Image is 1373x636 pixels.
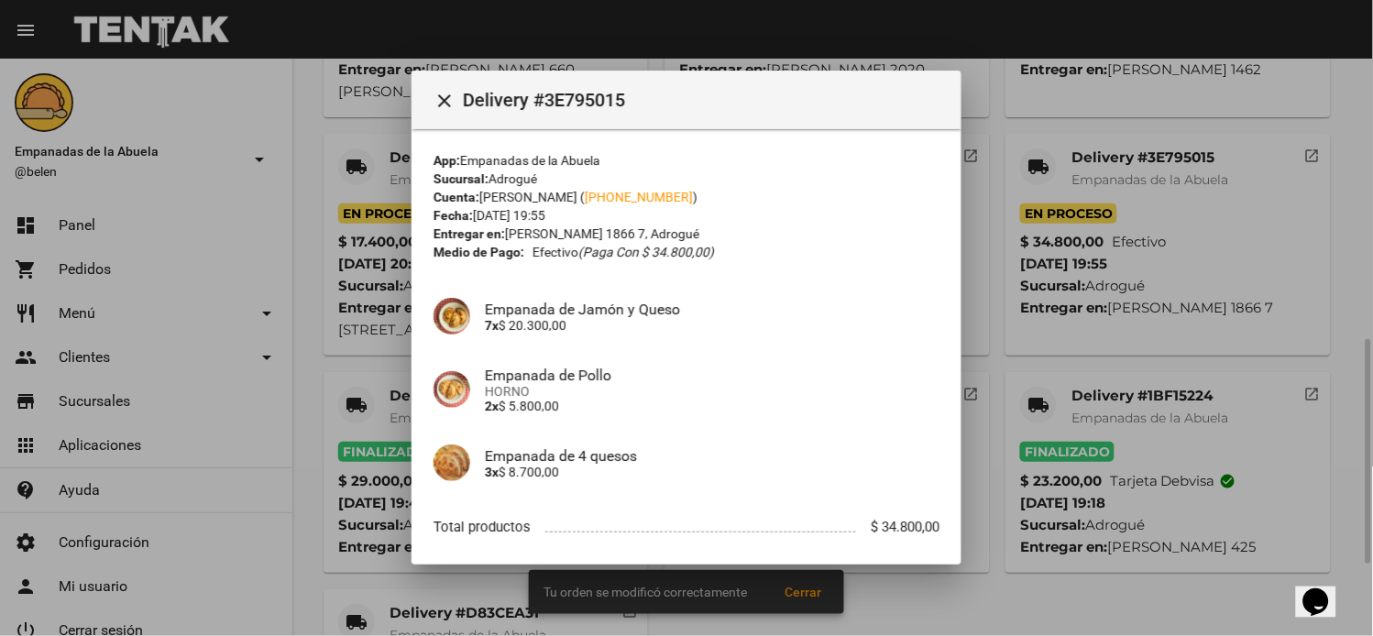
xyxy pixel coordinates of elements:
button: Cerrar [426,82,463,118]
li: Total productos $ 34.800,00 [434,510,939,544]
iframe: chat widget [1296,563,1355,618]
div: [PERSON_NAME] ( ) [434,188,939,206]
strong: Entregar en: [434,226,505,241]
img: 72c15bfb-ac41-4ae4-a4f2-82349035ab42.jpg [434,298,470,334]
div: Empanadas de la Abuela [434,151,939,170]
a: [PHONE_NUMBER] [585,190,693,204]
h4: Empanada de Jamón y Queso [485,301,939,318]
div: Adrogué [434,170,939,188]
p: $ 5.800,00 [485,399,939,413]
h4: Empanada de Pollo [485,367,939,384]
span: Delivery #3E795015 [463,85,947,115]
img: 10349b5f-e677-4e10-aec3-c36b893dfd64.jpg [434,371,470,408]
strong: Medio de Pago: [434,243,524,261]
span: HORNO [485,384,939,399]
strong: App: [434,153,460,168]
i: (Paga con $ 34.800,00) [578,245,714,259]
b: 2x [485,399,499,413]
strong: Fecha: [434,208,473,223]
mat-icon: Cerrar [434,91,456,113]
b: 7x [485,318,499,333]
b: 3x [485,465,499,479]
strong: Sucursal: [434,171,489,186]
span: Efectivo [533,243,714,261]
p: $ 20.300,00 [485,318,939,333]
img: 363ca94e-5ed4-4755-8df0-ca7d50f4a994.jpg [434,444,470,481]
div: [DATE] 19:55 [434,206,939,225]
p: $ 8.700,00 [485,465,939,479]
div: [PERSON_NAME] 1866 7, Adrogué [434,225,939,243]
strong: Cuenta: [434,190,479,204]
h4: Empanada de 4 quesos [485,447,939,465]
